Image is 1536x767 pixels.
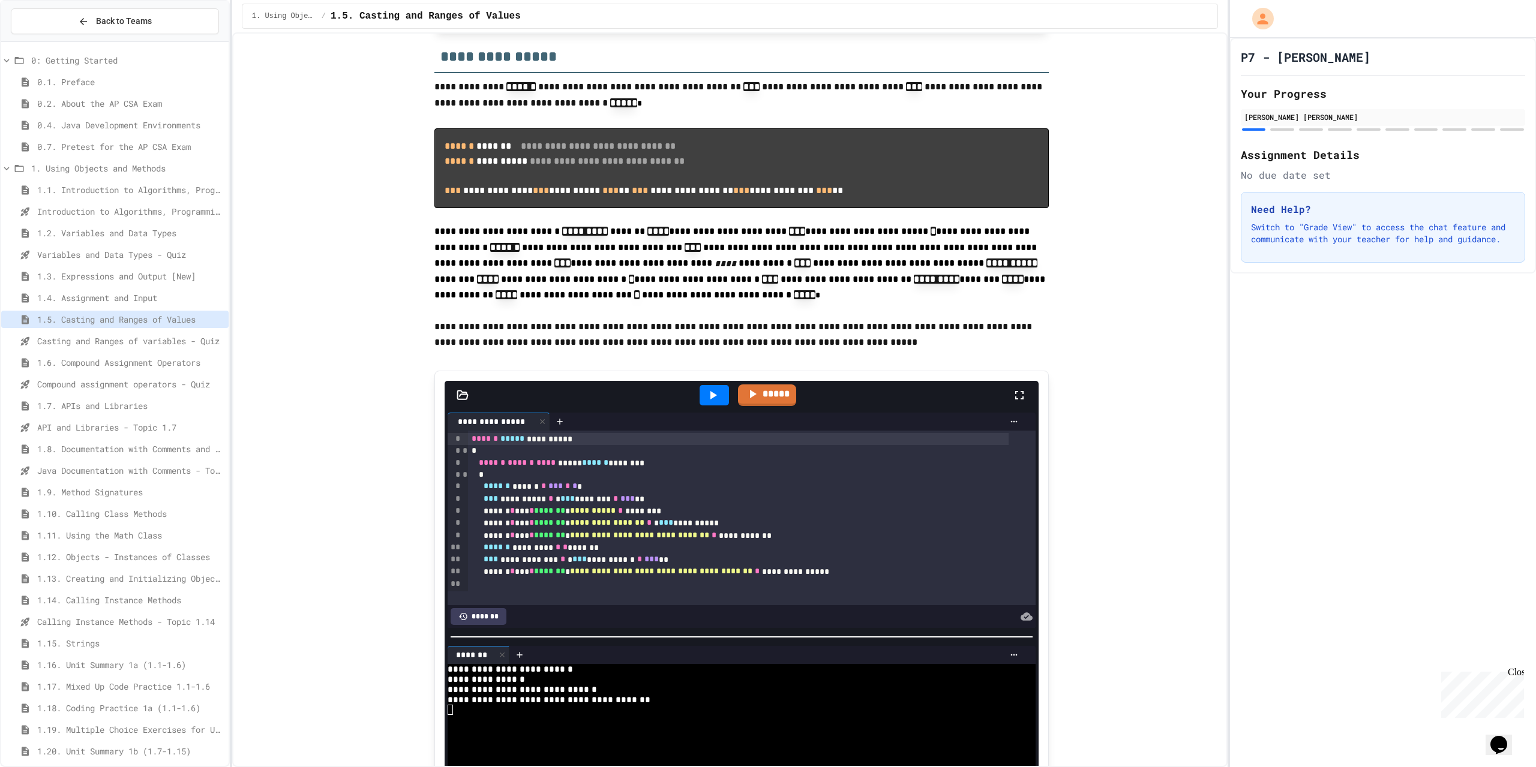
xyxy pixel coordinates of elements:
[37,399,224,412] span: 1.7. APIs and Libraries
[331,9,521,23] span: 1.5. Casting and Ranges of Values
[37,97,224,110] span: 0.2. About the AP CSA Exam
[37,507,224,520] span: 1.10. Calling Class Methods
[96,15,152,28] span: Back to Teams
[37,443,224,455] span: 1.8. Documentation with Comments and Preconditions
[37,745,224,757] span: 1.20. Unit Summary 1b (1.7-1.15)
[37,702,224,714] span: 1.18. Coding Practice 1a (1.1-1.6)
[37,313,224,326] span: 1.5. Casting and Ranges of Values
[31,162,224,175] span: 1. Using Objects and Methods
[1241,85,1525,102] h2: Your Progress
[1251,221,1515,245] p: Switch to "Grade View" to access the chat feature and communicate with your teacher for help and ...
[37,140,224,153] span: 0.7. Pretest for the AP CSA Exam
[37,184,224,196] span: 1.1. Introduction to Algorithms, Programming, and Compilers
[1251,202,1515,216] h3: Need Help?
[37,356,224,369] span: 1.6. Compound Assignment Operators
[37,205,224,218] span: Introduction to Algorithms, Programming, and Compilers
[1240,5,1277,32] div: My Account
[37,291,224,304] span: 1.4. Assignment and Input
[37,594,224,606] span: 1.14. Calling Instance Methods
[252,11,317,21] span: 1. Using Objects and Methods
[37,378,224,390] span: Compound assignment operators - Quiz
[37,76,224,88] span: 0.1. Preface
[37,680,224,693] span: 1.17. Mixed Up Code Practice 1.1-1.6
[37,464,224,477] span: Java Documentation with Comments - Topic 1.8
[37,335,224,347] span: Casting and Ranges of variables - Quiz
[1436,667,1524,718] iframe: chat widget
[31,54,224,67] span: 0: Getting Started
[1241,168,1525,182] div: No due date set
[37,270,224,282] span: 1.3. Expressions and Output [New]
[37,551,224,563] span: 1.12. Objects - Instances of Classes
[1241,146,1525,163] h2: Assignment Details
[1241,49,1370,65] h1: P7 - [PERSON_NAME]
[37,658,224,671] span: 1.16. Unit Summary 1a (1.1-1.6)
[37,248,224,261] span: Variables and Data Types - Quiz
[37,119,224,131] span: 0.4. Java Development Environments
[37,615,224,628] span: Calling Instance Methods - Topic 1.14
[11,8,219,34] button: Back to Teams
[37,637,224,649] span: 1.15. Strings
[1244,112,1522,122] div: [PERSON_NAME] [PERSON_NAME]
[37,227,224,239] span: 1.2. Variables and Data Types
[37,421,224,434] span: API and Libraries - Topic 1.7
[322,11,326,21] span: /
[37,723,224,736] span: 1.19. Multiple Choice Exercises for Unit 1a (1.1-1.6)
[5,5,83,76] div: Chat with us now!Close
[37,529,224,542] span: 1.11. Using the Math Class
[37,486,224,498] span: 1.9. Method Signatures
[37,572,224,585] span: 1.13. Creating and Initializing Objects: Constructors
[1486,719,1524,755] iframe: chat widget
